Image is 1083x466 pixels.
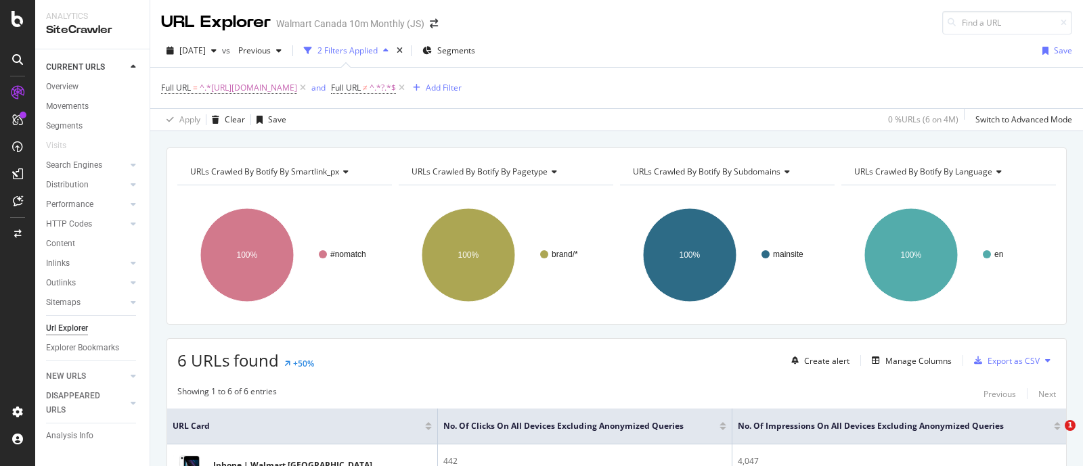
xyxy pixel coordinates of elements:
[46,369,127,383] a: NEW URLS
[426,82,462,93] div: Add Filter
[46,99,89,114] div: Movements
[942,11,1072,34] input: Find a URL
[46,11,139,22] div: Analytics
[46,256,127,271] a: Inlinks
[46,276,76,290] div: Outlinks
[330,250,366,259] text: #nomatch
[46,429,93,443] div: Analysis Info
[222,45,233,56] span: vs
[970,109,1072,131] button: Switch to Advanced Mode
[46,341,140,355] a: Explorer Bookmarks
[46,237,140,251] a: Content
[268,114,286,125] div: Save
[179,45,206,56] span: 2025 Aug. 8th
[46,99,140,114] a: Movements
[46,217,92,231] div: HTTP Codes
[46,178,89,192] div: Distribution
[161,11,271,34] div: URL Explorer
[773,250,803,259] text: mainsite
[200,78,297,97] span: ^.*[URL][DOMAIN_NAME]
[46,296,127,310] a: Sitemaps
[311,81,326,94] button: and
[46,389,127,417] a: DISAPPEARED URLS
[1038,386,1056,402] button: Next
[786,350,849,371] button: Create alert
[46,22,139,38] div: SiteCrawler
[161,82,191,93] span: Full URL
[552,250,578,259] text: brand/*
[46,60,127,74] a: CURRENT URLS
[901,250,922,260] text: 100%
[888,114,958,125] div: 0 % URLs ( 6 on 4M )
[179,114,200,125] div: Apply
[177,349,279,371] span: 6 URLs found
[46,296,81,310] div: Sitemaps
[46,158,102,172] div: Search Engines
[225,114,245,125] div: Clear
[237,250,258,260] text: 100%
[443,420,699,432] span: No. of Clicks On All Devices excluding anonymized queries
[317,45,378,56] div: 2 Filters Applied
[46,389,114,417] div: DISAPPEARED URLS
[173,420,422,432] span: URL Card
[983,388,1016,400] div: Previous
[804,355,849,367] div: Create alert
[841,196,1053,314] svg: A chart.
[430,19,438,28] div: arrow-right-arrow-left
[46,158,127,172] a: Search Engines
[46,139,66,153] div: Visits
[161,109,200,131] button: Apply
[177,386,277,402] div: Showing 1 to 6 of 6 entries
[46,178,127,192] a: Distribution
[417,40,481,62] button: Segments
[187,161,380,183] h4: URLs Crawled By Botify By smartlink_px
[854,166,992,177] span: URLs Crawled By Botify By language
[852,161,1044,183] h4: URLs Crawled By Botify By language
[46,80,140,94] a: Overview
[885,355,952,367] div: Manage Columns
[437,45,475,56] span: Segments
[206,109,245,131] button: Clear
[46,119,140,133] a: Segments
[866,352,952,369] button: Manage Columns
[994,250,1003,259] text: en
[193,82,198,93] span: =
[46,197,93,212] div: Performance
[46,256,70,271] div: Inlinks
[394,44,405,57] div: times
[46,119,83,133] div: Segments
[458,250,479,260] text: 100%
[969,350,1040,371] button: Export as CSV
[177,196,389,314] svg: A chart.
[983,386,1016,402] button: Previous
[975,114,1072,125] div: Switch to Advanced Mode
[620,196,831,314] svg: A chart.
[251,109,286,131] button: Save
[293,358,314,369] div: +50%
[407,80,462,96] button: Add Filter
[331,82,361,93] span: Full URL
[46,197,127,212] a: Performance
[630,161,822,183] h4: URLs Crawled By Botify By subdomains
[988,355,1040,367] div: Export as CSV
[633,166,780,177] span: URLs Crawled By Botify By subdomains
[1037,40,1072,62] button: Save
[299,40,394,62] button: 2 Filters Applied
[46,80,79,94] div: Overview
[46,429,140,443] a: Analysis Info
[46,321,140,335] a: Url Explorer
[412,166,548,177] span: URLs Crawled By Botify By pagetype
[233,45,271,56] span: Previous
[680,250,701,260] text: 100%
[46,321,88,335] div: Url Explorer
[409,161,601,183] h4: URLs Crawled By Botify By pagetype
[399,196,610,314] svg: A chart.
[46,369,86,383] div: NEW URLS
[46,341,119,355] div: Explorer Bookmarks
[1054,45,1072,56] div: Save
[46,237,75,251] div: Content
